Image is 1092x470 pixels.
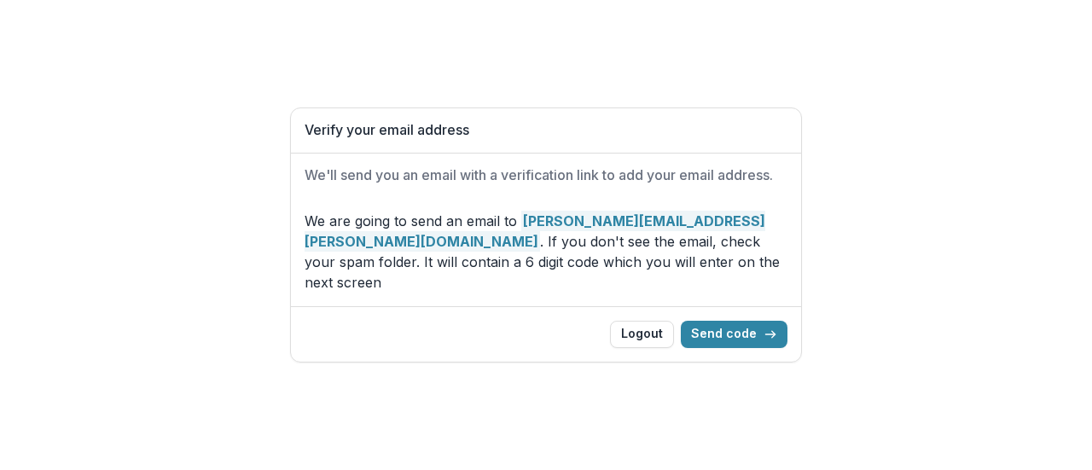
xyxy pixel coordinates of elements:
[305,211,765,252] strong: [PERSON_NAME][EMAIL_ADDRESS][PERSON_NAME][DOMAIN_NAME]
[305,167,787,183] h2: We'll send you an email with a verification link to add your email address.
[305,122,787,138] h1: Verify your email address
[610,321,674,348] button: Logout
[681,321,787,348] button: Send code
[305,211,787,293] p: We are going to send an email to . If you don't see the email, check your spam folder. It will co...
